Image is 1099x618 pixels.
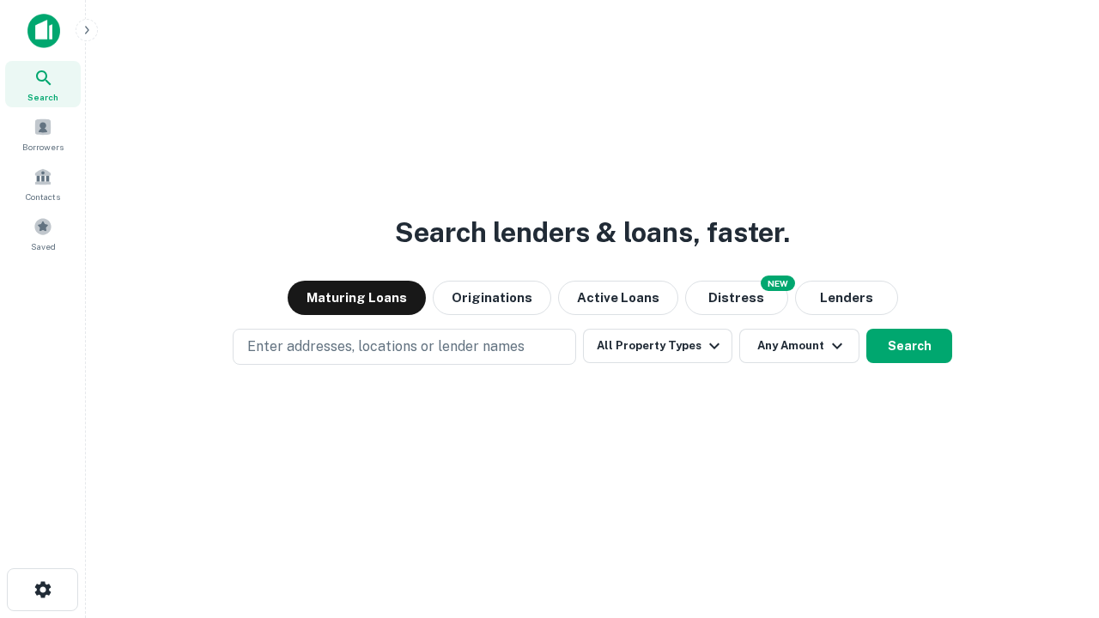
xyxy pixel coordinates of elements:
[27,14,60,48] img: capitalize-icon.png
[1013,481,1099,563] iframe: Chat Widget
[22,140,64,154] span: Borrowers
[27,90,58,104] span: Search
[395,212,790,253] h3: Search lenders & loans, faster.
[583,329,732,363] button: All Property Types
[866,329,952,363] button: Search
[433,281,551,315] button: Originations
[739,329,859,363] button: Any Amount
[5,161,81,207] a: Contacts
[26,190,60,203] span: Contacts
[247,336,525,357] p: Enter addresses, locations or lender names
[685,281,788,315] button: Search distressed loans with lien and other non-mortgage details.
[5,61,81,107] a: Search
[558,281,678,315] button: Active Loans
[5,111,81,157] a: Borrowers
[288,281,426,315] button: Maturing Loans
[233,329,576,365] button: Enter addresses, locations or lender names
[795,281,898,315] button: Lenders
[31,239,56,253] span: Saved
[761,276,795,291] div: NEW
[5,210,81,257] a: Saved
